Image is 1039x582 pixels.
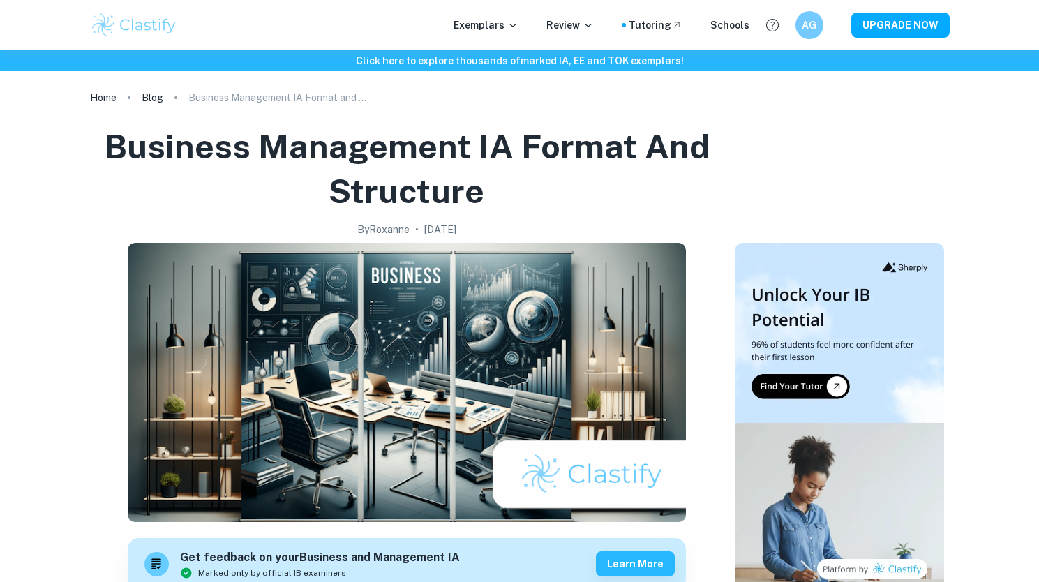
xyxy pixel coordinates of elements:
[415,222,419,237] p: •
[357,222,410,237] h2: By Roxanne
[851,13,950,38] button: UPGRADE NOW
[795,11,823,39] button: AG
[128,243,686,522] img: Business Management IA Format and Structure cover image
[454,17,518,33] p: Exemplars
[424,222,456,237] h2: [DATE]
[629,17,682,33] a: Tutoring
[710,17,749,33] a: Schools
[96,124,718,214] h1: Business Management IA Format and Structure
[90,11,179,39] img: Clastify logo
[761,13,784,37] button: Help and Feedback
[142,88,163,107] a: Blog
[180,549,460,567] h6: Get feedback on your Business and Management IA
[801,17,817,33] h6: AG
[198,567,346,579] span: Marked only by official IB examiners
[3,53,1036,68] h6: Click here to explore thousands of marked IA, EE and TOK exemplars !
[546,17,594,33] p: Review
[188,90,370,105] p: Business Management IA Format and Structure
[90,88,117,107] a: Home
[596,551,675,576] button: Learn more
